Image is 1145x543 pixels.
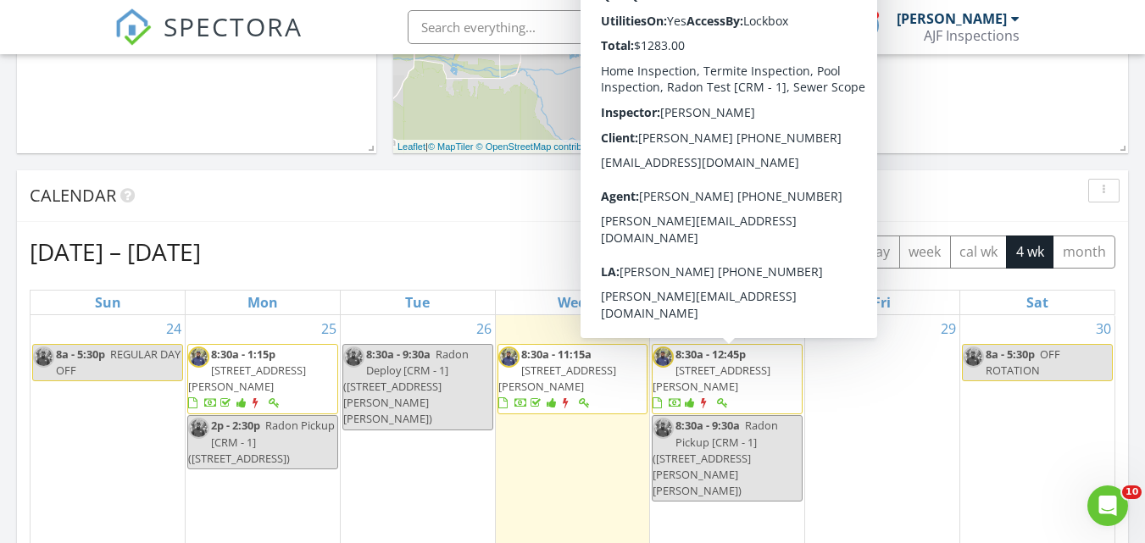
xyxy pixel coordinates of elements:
div: [PERSON_NAME] [897,10,1007,27]
button: list [820,235,859,269]
span: Calendar [30,184,116,207]
a: © MapTiler [428,141,474,152]
div: AJF Inspections [924,27,1020,44]
a: 8:30a - 1:15p [STREET_ADDRESS][PERSON_NAME] [187,344,338,415]
a: Wednesday [554,291,590,314]
button: month [1053,235,1115,269]
a: Go to August 24, 2025 [163,315,185,342]
img: thumbnail_img_6153.jpg [963,346,984,368]
a: Go to August 30, 2025 [1092,315,1114,342]
a: 8:30a - 11:15a [STREET_ADDRESS][PERSON_NAME] [497,344,648,415]
a: Thursday [711,291,744,314]
a: Go to August 25, 2025 [318,315,340,342]
span: [STREET_ADDRESS][PERSON_NAME] [188,363,306,394]
span: 8:30a - 11:15a [521,346,592,362]
span: REGULAR DAY OFF [56,346,181,378]
img: thumbnail_img_6153.jpg [653,418,674,439]
button: day [858,235,900,269]
a: Go to August 28, 2025 [782,315,804,342]
span: OFF ROTATION [986,346,1060,378]
button: Next [771,235,811,269]
span: 2p - 2:30p [211,418,260,433]
button: week [899,235,951,269]
a: Monday [244,291,281,314]
span: Radon Pickup [CRM - 1] ([STREET_ADDRESS]) [188,418,335,465]
span: 8:30a - 9:30a [366,346,431,362]
a: 8:30a - 11:15a [STREET_ADDRESS][PERSON_NAME] [498,346,616,411]
a: Friday [870,291,894,314]
iframe: Intercom live chat [1087,485,1128,526]
img: thumbnail_img_6153.jpg [498,346,520,368]
a: Tuesday [402,291,433,314]
img: thumbnail_img_6153.jpg [33,346,54,368]
button: cal wk [950,235,1008,269]
h2: [DATE] – [DATE] [30,235,201,269]
span: 8:30a - 12:45p [675,346,746,362]
img: The Best Home Inspection Software - Spectora [114,8,152,46]
div: | [393,140,607,154]
button: [DATE] [660,235,722,269]
a: Go to August 29, 2025 [937,315,959,342]
span: Radon Deploy [CRM - 1] ([STREET_ADDRESS][PERSON_NAME][PERSON_NAME]) [343,346,469,427]
span: 10 [1122,485,1142,499]
button: Previous [732,235,772,269]
img: thumbnail_img_6153.jpg [188,418,209,439]
span: 8a - 5:30p [986,346,1035,362]
span: 8a - 5:30p [56,346,105,362]
a: Leaflet [397,141,425,152]
span: 8:30a - 1:15p [211,346,275,362]
button: 4 wk [1006,235,1053,269]
span: [STREET_ADDRESS][PERSON_NAME] [498,363,616,394]
img: thumbnail_img_6153.jpg [188,346,209,368]
span: SPECTORA [164,8,303,44]
a: Sunday [92,291,125,314]
input: Search everything... [408,10,747,44]
span: Radon Pickup [CRM - 1] ([STREET_ADDRESS][PERSON_NAME][PERSON_NAME]) [653,418,778,498]
a: © OpenStreetMap contributors [476,141,603,152]
a: 8:30a - 12:45p [STREET_ADDRESS][PERSON_NAME] [653,346,770,411]
a: Saturday [1023,291,1052,314]
span: 8:30a - 9:30a [675,418,740,433]
img: thumbnail_img_6153.jpg [653,346,674,368]
a: Go to August 27, 2025 [627,315,649,342]
a: SPECTORA [114,23,303,58]
a: 8:30a - 12:45p [STREET_ADDRESS][PERSON_NAME] [652,344,803,415]
a: Go to August 26, 2025 [473,315,495,342]
span: [STREET_ADDRESS][PERSON_NAME] [653,363,770,394]
img: thumbnail_img_6153.jpg [343,346,364,368]
a: 8:30a - 1:15p [STREET_ADDRESS][PERSON_NAME] [188,346,306,411]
